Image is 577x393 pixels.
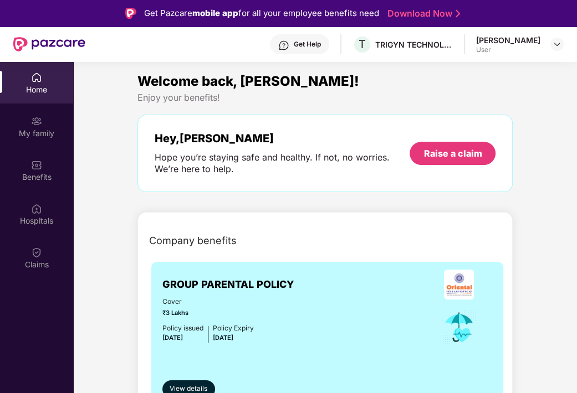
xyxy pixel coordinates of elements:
img: svg+xml;base64,PHN2ZyBpZD0iSGVscC0zMngzMiIgeG1sbnM9Imh0dHA6Ly93d3cudzMub3JnLzIwMDAvc3ZnIiB3aWR0aD... [278,40,289,51]
span: Welcome back, [PERSON_NAME]! [137,73,359,89]
div: Policy Expiry [213,323,254,333]
span: Company benefits [149,233,237,249]
img: svg+xml;base64,PHN2ZyBpZD0iSG9zcGl0YWxzIiB4bWxucz0iaHR0cDovL3d3dy53My5vcmcvMjAwMC9zdmciIHdpZHRoPS... [31,203,42,214]
div: Enjoy your benefits! [137,92,513,104]
img: svg+xml;base64,PHN2ZyBpZD0iSG9tZSIgeG1sbnM9Imh0dHA6Ly93d3cudzMub3JnLzIwMDAvc3ZnIiB3aWR0aD0iMjAiIG... [31,72,42,83]
img: svg+xml;base64,PHN2ZyB3aWR0aD0iMjAiIGhlaWdodD0iMjAiIHZpZXdCb3g9IjAgMCAyMCAyMCIgZmlsbD0ibm9uZSIgeG... [31,116,42,127]
div: Policy issued [162,323,203,333]
img: New Pazcare Logo [13,37,85,51]
div: Raise a claim [423,147,482,159]
img: svg+xml;base64,PHN2ZyBpZD0iQ2xhaW0iIHhtbG5zPSJodHRwOi8vd3d3LnczLm9yZy8yMDAwL3N2ZyIgd2lkdGg9IjIwIi... [31,247,42,258]
div: TRIGYN TECHNOLOGIES LIMITED [375,39,453,50]
span: Cover [162,296,254,307]
div: Hope you’re staying safe and healthy. If not, no worries. We’re here to help. [155,152,410,175]
img: insurerLogo [444,270,474,299]
img: svg+xml;base64,PHN2ZyBpZD0iRHJvcGRvd24tMzJ4MzIiIHhtbG5zPSJodHRwOi8vd3d3LnczLm9yZy8yMDAwL3N2ZyIgd2... [553,40,561,49]
span: T [359,38,366,51]
a: Download Now [387,8,457,19]
strong: mobile app [192,8,238,18]
img: svg+xml;base64,PHN2ZyBpZD0iQmVuZWZpdHMiIHhtbG5zPSJodHRwOi8vd3d3LnczLm9yZy8yMDAwL3N2ZyIgd2lkdGg9Ij... [31,159,42,170]
span: GROUP PARENTAL POLICY [162,277,294,292]
div: [PERSON_NAME] [476,35,540,45]
span: [DATE] [162,334,183,342]
div: Get Pazcare for all your employee benefits need [144,7,379,20]
img: Logo [125,8,136,19]
span: ₹3 Lakhs [162,308,254,318]
div: Hey, [PERSON_NAME] [155,132,410,145]
div: User [476,45,540,54]
img: Stroke [456,8,460,19]
div: Get Help [294,40,321,49]
img: icon [441,309,477,345]
span: [DATE] [213,334,233,342]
